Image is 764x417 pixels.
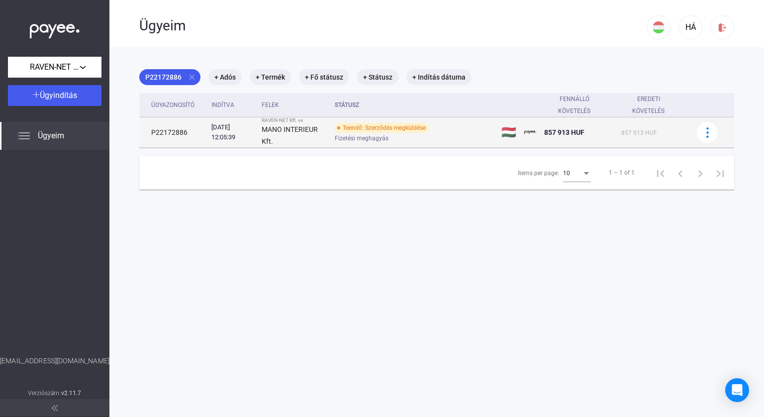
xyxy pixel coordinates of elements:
div: 1 – 1 of 1 [609,167,635,179]
button: Last page [710,163,730,183]
td: 🇭🇺 [497,117,520,148]
span: 857 913 HUF [621,129,657,136]
td: P22172886 [139,117,207,148]
span: Ügyindítás [40,91,77,100]
img: list.svg [18,130,30,142]
img: HU [653,21,665,33]
div: Teendő: Szerződés megküldése [335,123,429,133]
mat-chip: + Indítás dátuma [406,69,472,85]
mat-chip: + Státusz [357,69,398,85]
div: RAVEN-NET Kft. vs [262,117,327,123]
div: Eredeti követelés [621,93,684,117]
mat-select: Items per page: [563,167,591,179]
span: RAVEN-NET Kft. [30,61,80,73]
strong: MANO INTERIEUR Kft. [262,125,318,145]
div: Eredeti követelés [621,93,675,117]
mat-chip: P22172886 [139,69,200,85]
button: HÁ [678,15,702,39]
div: Indítva [211,99,254,111]
div: Ügyeim [139,17,647,34]
div: Ügyazonosító [151,99,194,111]
strong: v2.11.7 [61,390,82,397]
mat-chip: + Fő státusz [299,69,349,85]
mat-chip: + Termék [250,69,291,85]
button: First page [651,163,670,183]
div: Indítva [211,99,234,111]
button: Previous page [670,163,690,183]
button: HU [647,15,670,39]
img: payee-logo [524,126,536,138]
span: Fizetési meghagyás [335,132,388,144]
button: Next page [690,163,710,183]
span: Ügyeim [38,130,64,142]
button: Ügyindítás [8,85,101,106]
img: arrow-double-left-grey.svg [52,405,58,411]
img: white-payee-white-dot.svg [30,18,80,39]
div: Felek [262,99,279,111]
span: 857 913 HUF [544,128,584,136]
th: Státusz [331,93,497,117]
button: RAVEN-NET Kft. [8,57,101,78]
img: logout-red [717,22,728,33]
div: Fennálló követelés [544,93,613,117]
div: Open Intercom Messenger [725,378,749,402]
button: logout-red [710,15,734,39]
mat-icon: close [188,73,196,82]
button: more-blue [697,122,718,143]
div: [DATE] 12:05:39 [211,122,254,142]
div: Fennálló követelés [544,93,604,117]
span: 10 [563,170,570,177]
div: HÁ [682,21,699,33]
img: more-blue [702,127,713,138]
div: Felek [262,99,327,111]
div: Items per page: [518,167,559,179]
div: Ügyazonosító [151,99,203,111]
img: plus-white.svg [33,91,40,98]
mat-chip: + Adós [208,69,242,85]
